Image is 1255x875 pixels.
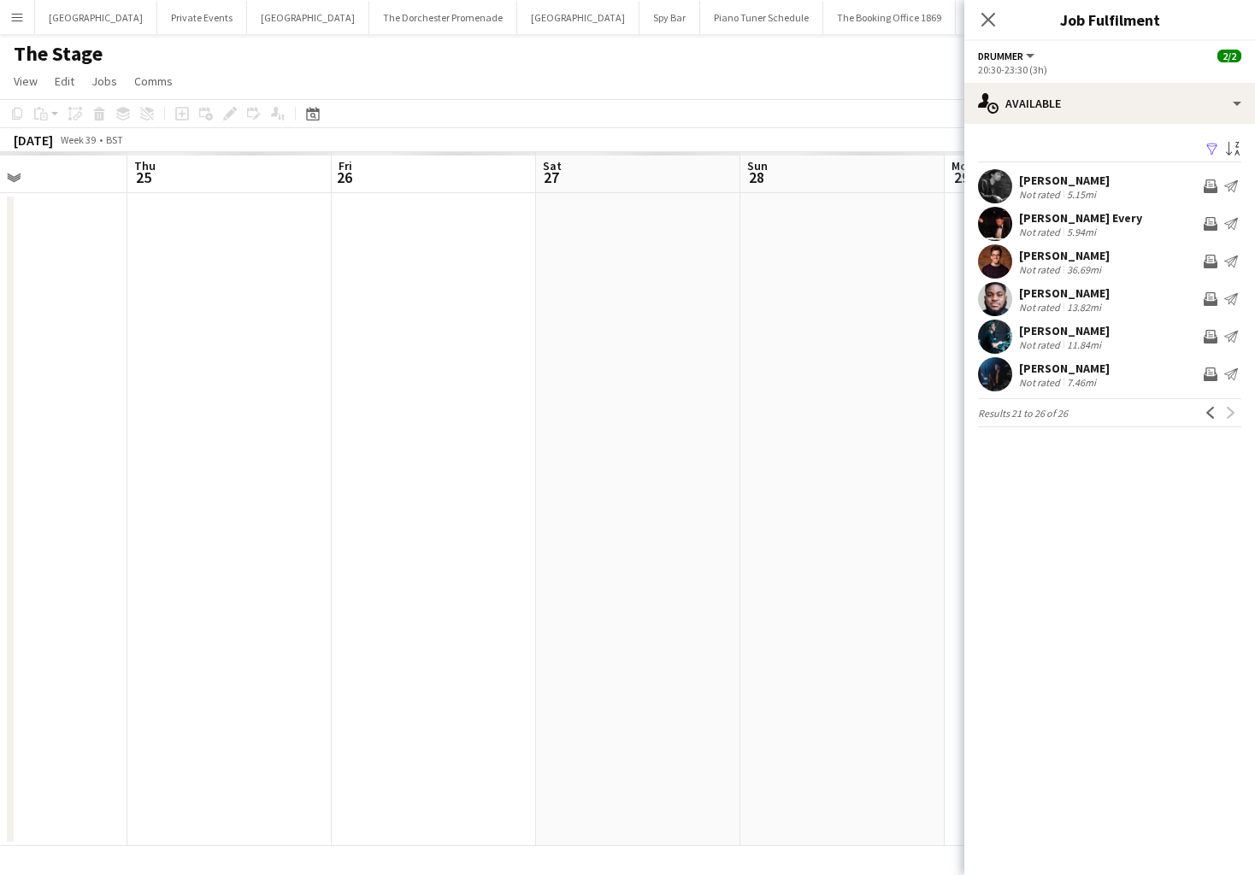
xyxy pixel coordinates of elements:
span: 28 [745,167,768,187]
div: 11.84mi [1064,338,1105,351]
button: [GEOGRAPHIC_DATA] [517,1,639,34]
div: [PERSON_NAME] [1019,323,1110,338]
button: Oblix [956,1,1006,34]
span: Fri [339,158,352,173]
button: Piano Tuner Schedule [700,1,823,34]
span: 27 [540,167,562,187]
button: The Booking Office 1869 [823,1,956,34]
div: Not rated [1019,338,1064,351]
span: 2/2 [1217,50,1241,62]
div: Not rated [1019,188,1064,201]
div: BST [106,133,123,146]
button: Spy Bar [639,1,700,34]
a: Comms [127,70,180,92]
div: [PERSON_NAME] Every [1019,210,1142,226]
span: Thu [134,158,156,173]
div: Available [964,83,1255,124]
span: 29 [949,167,974,187]
button: Drummer [978,50,1037,62]
div: Not rated [1019,263,1064,276]
div: [PERSON_NAME] [1019,173,1110,188]
a: Jobs [85,70,124,92]
h3: Job Fulfilment [964,9,1255,31]
span: Week 39 [56,133,99,146]
div: 13.82mi [1064,301,1105,314]
a: Edit [48,70,81,92]
span: Jobs [91,73,117,89]
div: Not rated [1019,376,1064,389]
div: [PERSON_NAME] [1019,248,1110,263]
div: Not rated [1019,226,1064,238]
div: 5.15mi [1064,188,1099,201]
h1: The Stage [14,41,103,67]
div: 20:30-23:30 (3h) [978,63,1241,76]
span: Mon [952,158,974,173]
button: [GEOGRAPHIC_DATA] [35,1,157,34]
button: [GEOGRAPHIC_DATA] [247,1,369,34]
span: Sat [543,158,562,173]
span: Results 21 to 26 of 26 [978,407,1068,420]
div: 36.69mi [1064,263,1105,276]
span: Comms [134,73,173,89]
a: View [7,70,44,92]
span: 26 [336,167,352,187]
button: The Dorchester Promenade [369,1,517,34]
div: 7.46mi [1064,376,1099,389]
span: 25 [132,167,156,187]
div: [PERSON_NAME] [1019,361,1110,376]
span: Drummer [978,50,1023,62]
span: Edit [55,73,74,89]
button: Private Events [157,1,247,34]
div: [DATE] [14,132,53,149]
div: Not rated [1019,301,1064,314]
div: [PERSON_NAME] [1019,285,1110,301]
span: View [14,73,38,89]
span: Sun [747,158,768,173]
div: 5.94mi [1064,226,1099,238]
